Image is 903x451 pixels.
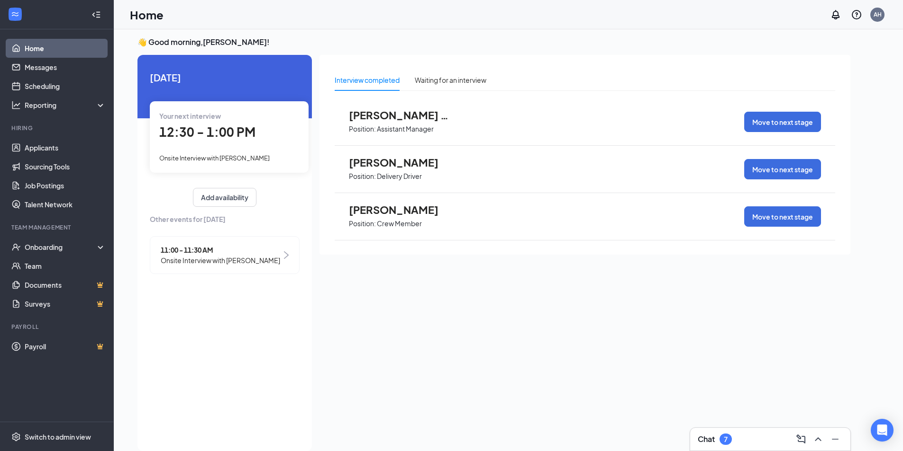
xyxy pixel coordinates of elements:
[161,255,280,265] span: Onsite Interview with [PERSON_NAME]
[137,37,850,47] h3: 👋 Good morning, [PERSON_NAME] !
[794,432,809,447] button: ComposeMessage
[25,256,106,275] a: Team
[25,176,106,195] a: Job Postings
[349,203,453,216] span: [PERSON_NAME]
[25,157,106,176] a: Sourcing Tools
[150,70,300,85] span: [DATE]
[25,195,106,214] a: Talent Network
[25,432,91,442] div: Switch to admin view
[161,245,280,255] span: 11:00 - 11:30 AM
[11,323,104,331] div: Payroll
[744,206,821,227] button: Move to next stage
[811,432,826,447] button: ChevronUp
[349,124,376,133] p: Position:
[744,112,821,132] button: Move to next stage
[812,433,824,445] svg: ChevronUp
[25,275,106,294] a: DocumentsCrown
[830,433,841,445] svg: Minimize
[25,100,106,110] div: Reporting
[724,435,728,443] div: 7
[830,9,841,20] svg: Notifications
[11,242,21,252] svg: UserCheck
[11,100,21,110] svg: Analysis
[10,9,20,19] svg: WorkstreamLogo
[25,58,106,77] a: Messages
[795,433,807,445] svg: ComposeMessage
[25,138,106,157] a: Applicants
[415,75,486,85] div: Waiting for an interview
[349,219,376,228] p: Position:
[11,432,21,442] svg: Settings
[159,112,221,120] span: Your next interview
[25,294,106,313] a: SurveysCrown
[377,172,422,181] p: Delivery Driver
[851,9,862,20] svg: QuestionInfo
[874,10,882,18] div: AH
[25,77,106,96] a: Scheduling
[25,337,106,356] a: PayrollCrown
[130,7,164,23] h1: Home
[349,156,453,168] span: [PERSON_NAME]
[159,124,255,140] span: 12:30 - 1:00 PM
[91,10,101,19] svg: Collapse
[377,124,434,133] p: Assistant Manager
[377,219,422,228] p: Crew Member
[828,432,843,447] button: Minimize
[335,75,400,85] div: Interview completed
[871,419,894,442] div: Open Intercom Messenger
[11,124,104,132] div: Hiring
[25,39,106,58] a: Home
[193,188,256,207] button: Add availability
[11,223,104,231] div: Team Management
[349,109,453,121] span: [PERSON_NAME] Prusinowski3.0
[349,172,376,181] p: Position:
[159,154,270,162] span: Onsite Interview with [PERSON_NAME]
[25,242,98,252] div: Onboarding
[744,159,821,179] button: Move to next stage
[698,434,715,444] h3: Chat
[150,214,300,224] span: Other events for [DATE]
